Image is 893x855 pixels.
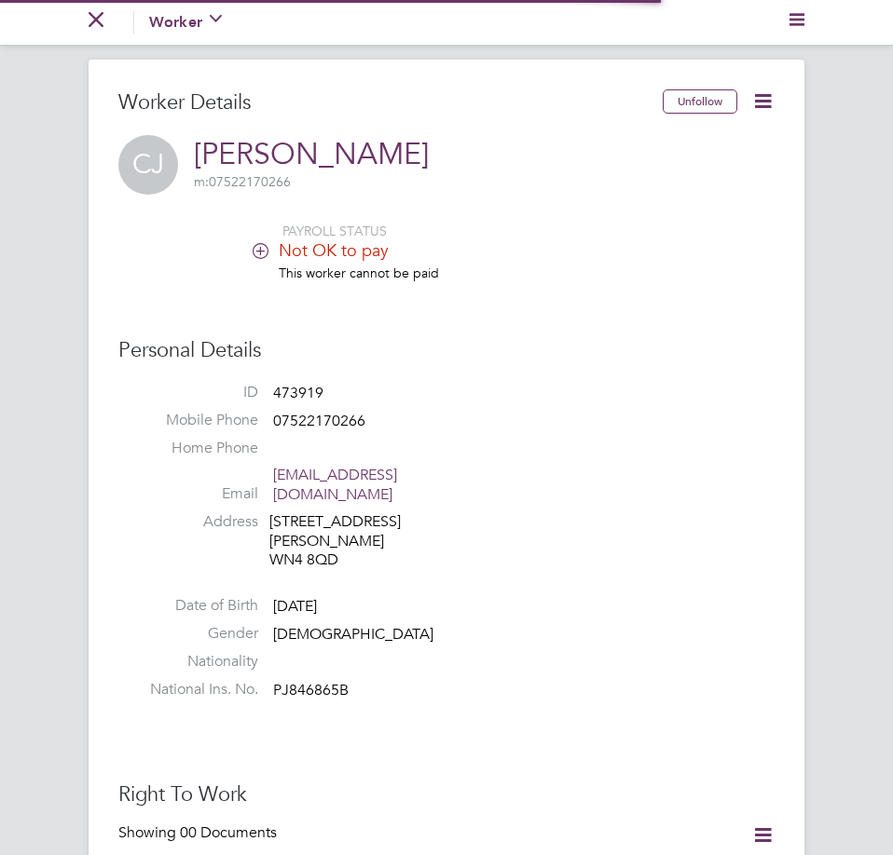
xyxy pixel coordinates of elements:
span: CJ [118,135,178,195]
h3: Worker Details [118,89,663,116]
span: [DEMOGRAPHIC_DATA] [273,625,433,644]
a: [EMAIL_ADDRESS][DOMAIN_NAME] [273,466,397,504]
label: Address [128,512,258,532]
label: Date of Birth [128,596,258,616]
span: 07522170266 [273,412,365,430]
label: Email [128,484,258,504]
button: Worker [149,11,222,34]
span: m: [194,173,209,190]
span: [DATE] [273,597,317,616]
h3: Right To Work [118,781,775,808]
span: This worker cannot be paid [279,265,439,281]
label: Gender [128,624,258,644]
span: PAYROLL STATUS [282,223,387,239]
span: Not OK to pay [279,239,389,261]
div: [STREET_ADDRESS][PERSON_NAME] WN4 8QD [269,512,446,570]
span: PJ846865B [273,681,349,699]
span: 00 Documents [180,823,277,842]
span: 473919 [273,384,323,402]
label: ID [128,383,258,402]
label: Nationality [128,652,258,672]
span: 07522170266 [194,173,291,190]
h3: Personal Details [118,337,775,364]
label: National Ins. No. [128,680,258,699]
a: [PERSON_NAME] [194,136,429,172]
button: Unfollow [663,89,737,114]
div: Showing [118,823,281,843]
label: Mobile Phone [128,411,258,430]
label: Home Phone [128,439,258,458]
